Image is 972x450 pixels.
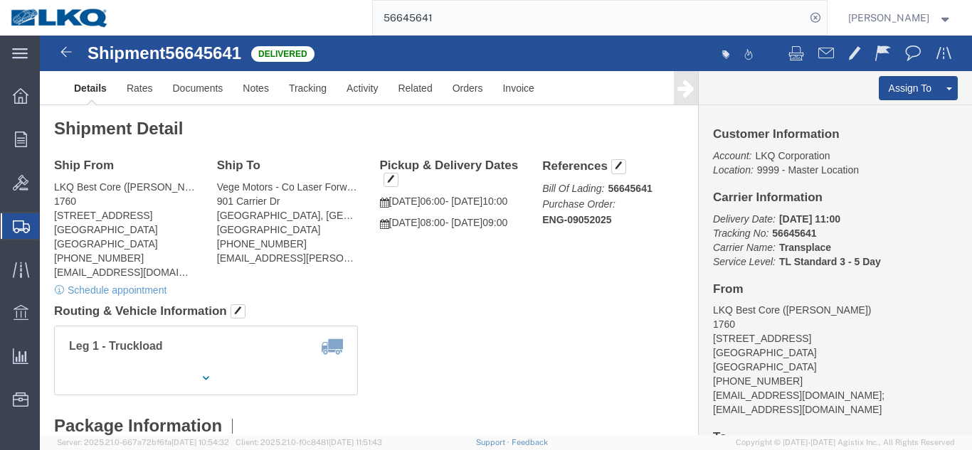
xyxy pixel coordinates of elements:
[10,7,110,28] img: logo
[373,1,805,35] input: Search for shipment number, reference number
[847,9,953,26] button: [PERSON_NAME]
[57,438,229,446] span: Server: 2025.21.0-667a72bf6fa
[848,10,929,26] span: Chaudhari Hakeem
[736,436,955,449] span: Copyright © [DATE]-[DATE] Agistix Inc., All Rights Reserved
[476,438,512,446] a: Support
[171,438,229,446] span: [DATE] 10:54:32
[236,438,382,446] span: Client: 2025.21.0-f0c8481
[329,438,382,446] span: [DATE] 11:51:43
[40,36,972,435] iframe: FS Legacy Container
[512,438,548,446] a: Feedback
